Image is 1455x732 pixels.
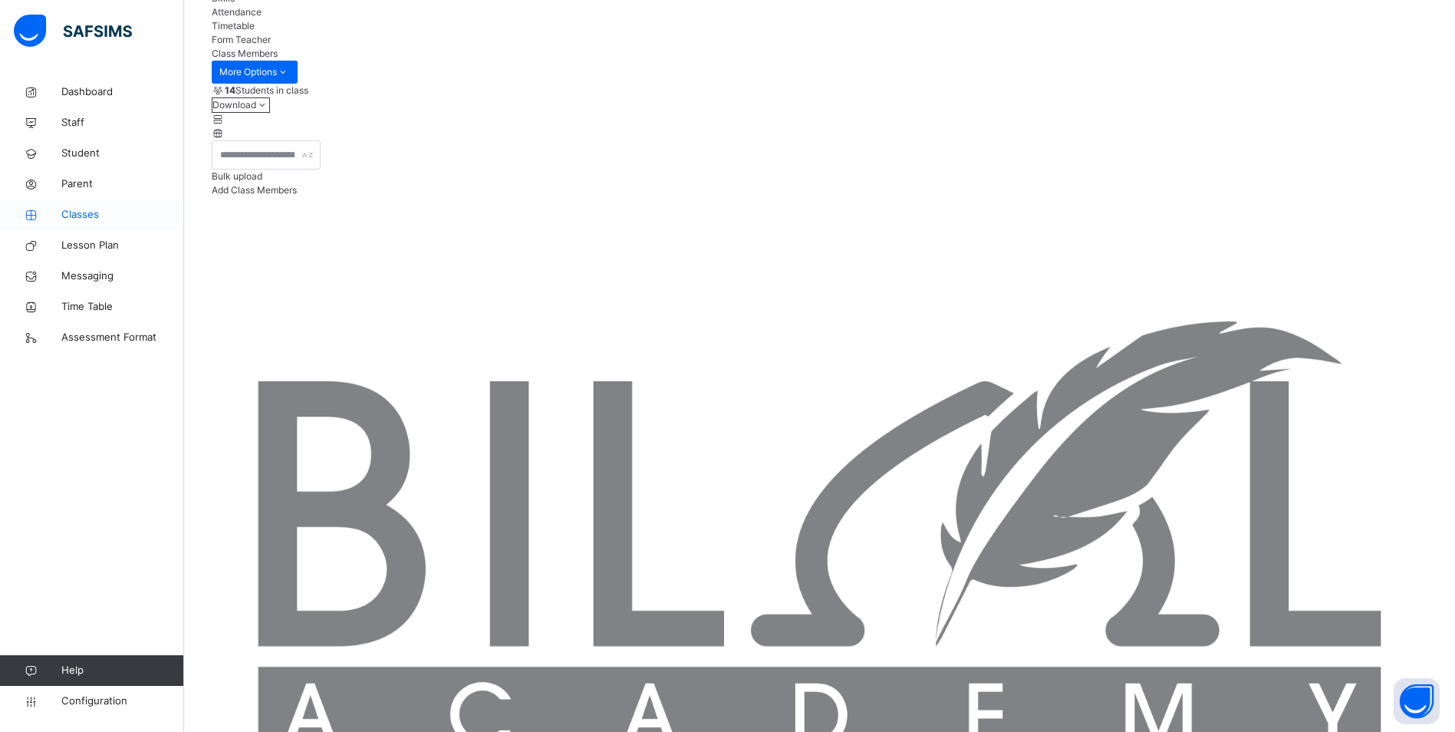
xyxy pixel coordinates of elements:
span: Attendance [212,6,262,18]
span: Students in class [225,84,308,97]
span: Classes [61,207,184,223]
span: Messaging [61,269,184,284]
span: Staff [61,115,184,130]
span: Add Class Members [212,184,297,196]
span: Dashboard [61,84,184,100]
button: Open asap [1394,678,1440,724]
span: Class Members [212,48,278,59]
span: Assessment Format [61,330,184,345]
span: Time Table [61,299,184,315]
span: Student [61,146,184,161]
span: Configuration [61,694,183,709]
span: Bulk upload [212,170,262,182]
span: Help [61,663,183,678]
b: 14 [225,84,235,96]
span: Lesson Plan [61,238,184,253]
span: Download [212,99,256,110]
span: Form Teacher [212,34,271,45]
span: Parent [61,176,184,192]
span: Timetable [212,20,255,31]
img: safsims [14,15,132,47]
span: More Options [219,65,290,79]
